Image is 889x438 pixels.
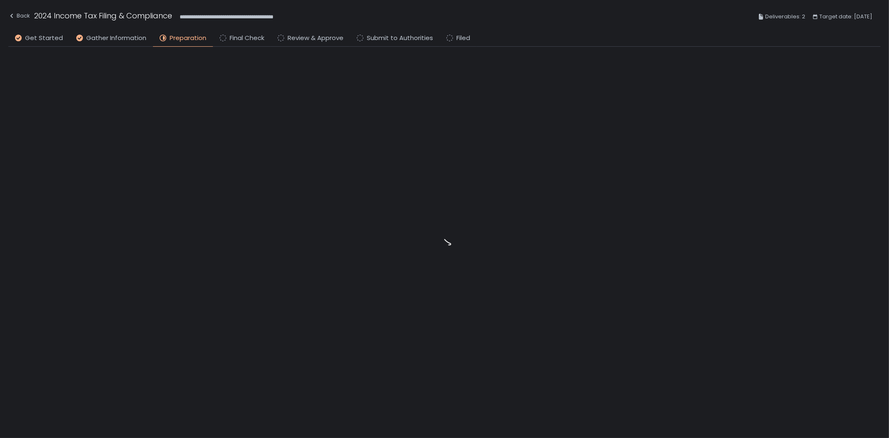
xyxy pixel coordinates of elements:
[367,33,433,43] span: Submit to Authorities
[765,12,805,22] span: Deliverables: 2
[34,10,172,21] h1: 2024 Income Tax Filing & Compliance
[8,11,30,21] div: Back
[456,33,470,43] span: Filed
[170,33,206,43] span: Preparation
[86,33,146,43] span: Gather Information
[288,33,343,43] span: Review & Approve
[25,33,63,43] span: Get Started
[819,12,872,22] span: Target date: [DATE]
[8,10,30,24] button: Back
[230,33,264,43] span: Final Check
